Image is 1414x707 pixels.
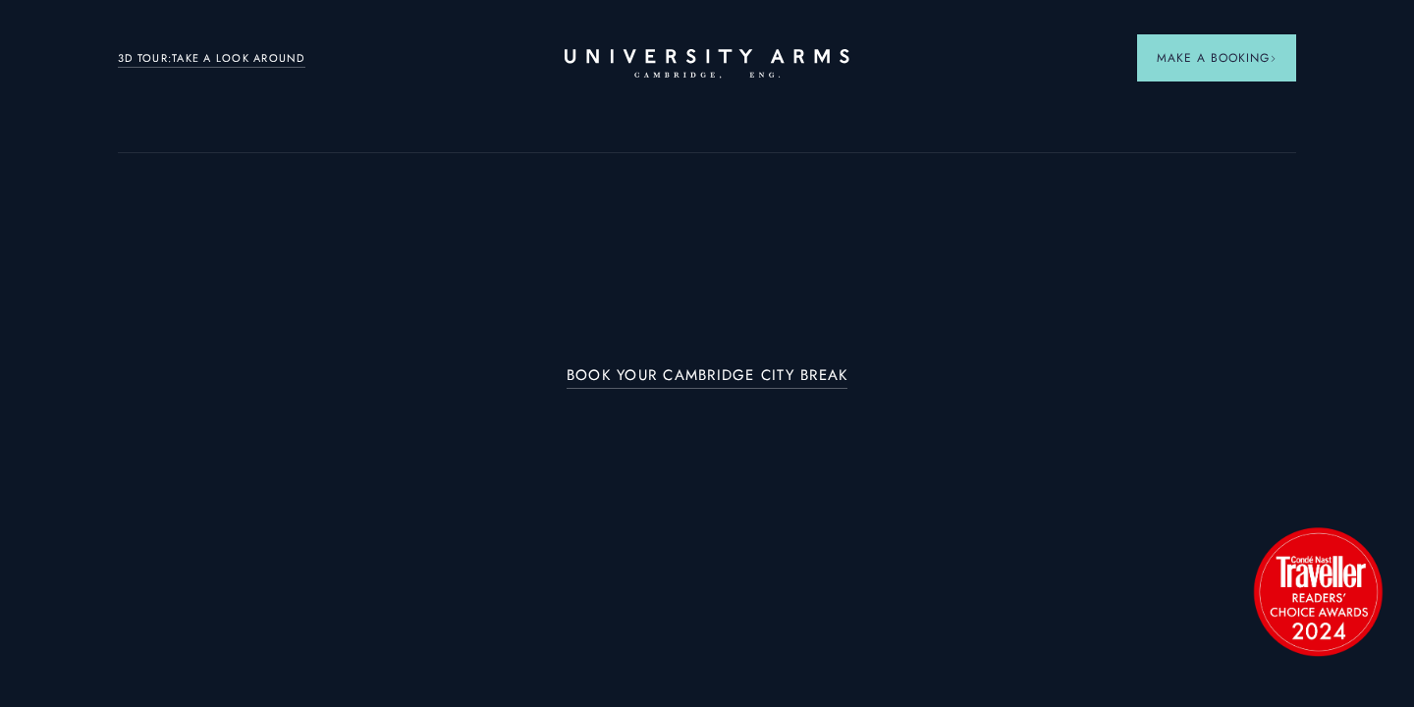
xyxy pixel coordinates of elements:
[565,49,849,80] a: Home
[1270,55,1277,62] img: Arrow icon
[1244,517,1391,665] img: image-2524eff8f0c5d55edbf694693304c4387916dea5-1501x1501-png
[118,50,305,68] a: 3D TOUR:TAKE A LOOK AROUND
[1157,49,1277,67] span: Make a Booking
[1137,34,1296,82] button: Make a BookingArrow icon
[567,367,848,390] a: BOOK YOUR CAMBRIDGE CITY BREAK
